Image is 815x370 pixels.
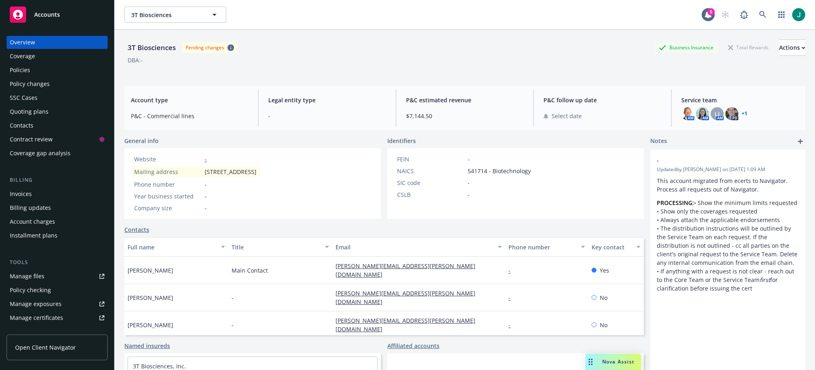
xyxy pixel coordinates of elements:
a: Start snowing [717,7,733,23]
a: - [508,321,517,329]
a: Quoting plans [7,105,108,118]
div: SIC code [397,178,464,187]
button: Email [332,237,506,257]
a: - [508,294,517,302]
a: Policy changes [7,77,108,90]
span: - [468,190,470,199]
div: Email [336,243,493,251]
div: Quoting plans [10,105,49,118]
div: Full name [128,243,216,251]
div: Policies [10,64,30,77]
span: [STREET_ADDRESS] [205,167,256,176]
button: Title [228,237,332,257]
span: Notes [650,137,667,146]
a: Named insureds [124,341,170,350]
div: DBA: - [128,56,143,64]
span: General info [124,137,159,145]
span: No [600,293,607,302]
div: -Updatedby [PERSON_NAME] on [DATE] 1:09 AMThis account migrated from ecerts to Navigator. Process... [650,150,805,299]
a: 3T Biosciences, Inc. [133,362,186,370]
span: 3T Biosciences [131,11,202,19]
div: Invoices [10,187,32,200]
div: Company size [134,204,201,212]
span: Legal entity type [268,96,386,104]
span: - [268,112,386,120]
div: Tools [7,258,108,266]
span: Updated by [PERSON_NAME] on [DATE] 1:09 AM [657,166,799,173]
p: • Show the minimum limits requested • Show only the coverages requested • Always attach the appli... [657,198,799,293]
button: 3T Biosciences [124,7,226,23]
span: Select date [552,112,582,120]
a: Search [755,7,771,23]
div: 3T Biosciences [124,42,179,53]
button: Full name [124,237,228,257]
div: Installment plans [10,229,57,242]
span: Pending changes [182,42,237,53]
img: photo [696,107,709,120]
span: Accounts [34,11,60,18]
span: - [468,155,470,163]
a: Contract review [7,133,108,146]
div: Coverage [10,50,35,63]
div: Policy checking [10,284,51,297]
a: Overview [7,36,108,49]
a: Accounts [7,3,108,26]
div: NAICS [397,167,464,175]
a: Manage claims [7,325,108,338]
span: - [205,204,207,212]
div: Drag to move [585,354,596,370]
div: Manage certificates [10,311,63,324]
a: Manage certificates [7,311,108,324]
span: Service team [681,96,799,104]
div: Manage exposures [10,297,62,311]
div: Year business started [134,192,201,200]
div: SSC Cases [10,91,38,104]
a: Manage exposures [7,297,108,311]
span: Nova Assist [602,358,634,365]
span: P&C follow up date [543,96,661,104]
p: This account migrated from ecerts to Navigator. Process all requests out of Navigator. [657,176,799,194]
span: Account type [131,96,248,104]
a: Switch app [773,7,790,23]
a: Installment plans [7,229,108,242]
span: P&C estimated revenue [406,96,523,104]
div: Total Rewards [724,42,773,53]
span: - [232,321,234,329]
span: - [232,293,234,302]
span: $7,144.50 [406,112,523,120]
div: Business Insurance [655,42,718,53]
span: Identifiers [387,137,416,145]
a: Coverage gap analysis [7,147,108,160]
button: Phone number [505,237,588,257]
div: Overview [10,36,35,49]
div: CSLB [397,190,464,199]
div: Pending changes [186,44,224,51]
a: Report a Bug [736,7,752,23]
div: Phone number [134,180,201,189]
a: Contacts [7,119,108,132]
div: Key contact [592,243,632,251]
a: Invoices [7,187,108,200]
div: Contacts [10,119,33,132]
div: Contract review [10,133,53,146]
div: Manage files [10,270,44,283]
span: P&C - Commercial lines [131,112,248,120]
a: Policy checking [7,284,108,297]
a: +1 [742,111,747,116]
a: [PERSON_NAME][EMAIL_ADDRESS][PERSON_NAME][DOMAIN_NAME] [336,289,475,306]
span: - [205,192,207,200]
strong: PROCESSING: [657,199,694,207]
a: [PERSON_NAME][EMAIL_ADDRESS][PERSON_NAME][DOMAIN_NAME] [336,262,475,278]
span: Yes [600,266,609,275]
button: Actions [779,40,805,56]
div: Manage claims [10,325,51,338]
img: photo [681,107,694,120]
a: Manage files [7,270,108,283]
div: Website [134,155,201,163]
div: Account charges [10,215,55,228]
span: - [468,178,470,187]
a: add [795,137,805,146]
a: [PERSON_NAME][EMAIL_ADDRESS][PERSON_NAME][DOMAIN_NAME] [336,317,475,333]
span: 541714 - Biotechnology [468,167,531,175]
